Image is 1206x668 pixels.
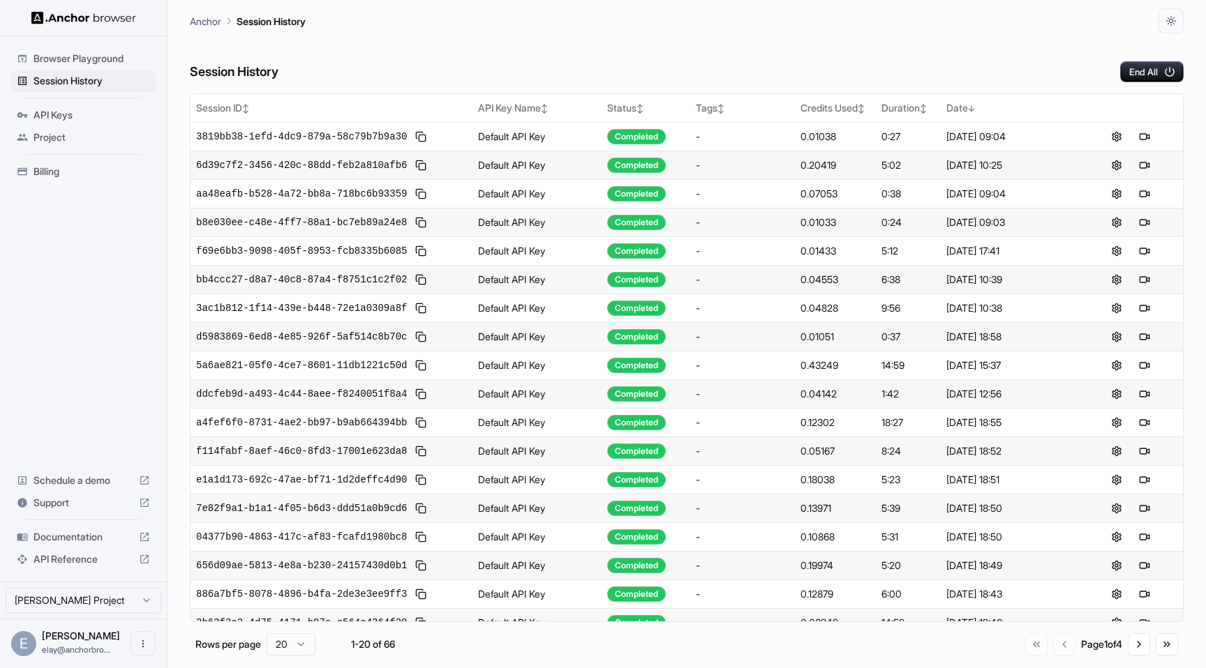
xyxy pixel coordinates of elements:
div: Duration [881,101,936,115]
div: 5:12 [881,244,936,258]
div: Completed [607,472,666,487]
div: - [696,616,789,630]
div: Completed [607,501,666,516]
div: 0.04828 [801,301,870,315]
div: [DATE] 10:39 [946,273,1072,287]
div: 0.01033 [801,215,870,229]
div: 0.12302 [801,416,870,430]
span: aa48eafb-b528-4a72-bb8a-718bc6b93359 [196,187,407,201]
p: Anchor [190,14,221,29]
div: - [696,130,789,144]
span: e1a1d173-692c-47ae-bf71-1d2deffc4d90 [196,473,407,487]
div: 14:59 [881,358,936,372]
div: [DATE] 09:04 [946,130,1072,144]
div: 0.10868 [801,530,870,544]
td: Default API Key [472,551,602,579]
div: - [696,301,789,315]
span: 656d09ae-5813-4e8a-b230-24157430d0b1 [196,559,407,572]
div: 0:27 [881,130,936,144]
div: [DATE] 09:04 [946,187,1072,201]
div: Session History [11,70,156,92]
div: [DATE] 18:55 [946,416,1072,430]
div: Project [11,126,156,149]
span: ↕ [920,103,927,114]
span: 6d39c7f2-3456-420c-88dd-feb2a810afb6 [196,158,407,172]
span: d5983869-6ed8-4e85-926f-5af514c8b70c [196,330,407,344]
div: - [696,501,789,515]
div: Completed [607,415,666,430]
div: [DATE] 12:40 [946,616,1072,630]
div: [DATE] 15:37 [946,358,1072,372]
td: Default API Key [472,294,602,322]
span: Billing [33,165,150,179]
div: 9:56 [881,301,936,315]
td: Default API Key [472,465,602,494]
div: 0.01433 [801,244,870,258]
span: API Reference [33,552,133,566]
span: Session History [33,74,150,88]
div: 6:38 [881,273,936,287]
img: Anchor Logo [31,11,136,24]
div: - [696,416,789,430]
div: Browser Playground [11,47,156,70]
div: 0.01038 [801,130,870,144]
div: [DATE] 18:51 [946,473,1072,487]
div: 0.07053 [801,187,870,201]
div: Completed [607,586,666,602]
div: - [696,358,789,372]
span: API Keys [33,108,150,122]
div: Schedule a demo [11,469,156,492]
span: ↕ [541,103,548,114]
span: 3ac1b812-1f14-439e-b448-72e1a0309a8f [196,301,407,315]
div: 5:02 [881,158,936,172]
span: a4fef6f0-8731-4ae2-bb97-b9ab664394bb [196,416,407,430]
div: 18:27 [881,416,936,430]
div: [DATE] 12:56 [946,387,1072,401]
div: - [696,587,789,601]
span: 3819bb38-1efd-4dc9-879a-58c79b7b9a30 [196,130,407,144]
div: - [696,244,789,258]
td: Default API Key [472,379,602,408]
div: 0.13971 [801,501,870,515]
nav: breadcrumb [190,13,306,29]
div: Completed [607,243,666,259]
div: - [696,559,789,572]
div: [DATE] 18:43 [946,587,1072,601]
span: Support [33,496,133,510]
div: 0.05167 [801,444,870,458]
span: ↕ [858,103,865,114]
div: 0.04553 [801,273,870,287]
span: ↓ [968,103,975,114]
div: 0:24 [881,215,936,229]
td: Default API Key [472,265,602,294]
div: - [696,158,789,172]
td: Default API Key [472,151,602,179]
div: 5:20 [881,559,936,572]
span: f114fabf-8aef-46c0-8fd3-17001e623da8 [196,444,407,458]
div: 1-20 of 66 [338,637,408,651]
div: Completed [607,615,666,630]
h6: Session History [190,62,278,82]
td: Default API Key [472,437,602,465]
div: [DATE] 17:41 [946,244,1072,258]
div: 0.04142 [801,387,870,401]
div: Session ID [196,101,467,115]
div: - [696,530,789,544]
span: bb4ccc27-d8a7-40c8-87a4-f8751c1c2f02 [196,273,407,287]
div: Completed [607,443,666,459]
div: 0:37 [881,330,936,344]
div: 0:38 [881,187,936,201]
button: Open menu [131,631,156,656]
div: Completed [607,186,666,202]
div: Completed [607,529,666,545]
div: Page 1 of 4 [1081,637,1122,651]
div: Status [607,101,685,115]
td: Default API Key [472,522,602,551]
div: - [696,387,789,401]
div: - [696,473,789,487]
div: 0.19974 [801,559,870,572]
div: Tags [696,101,789,115]
span: 3b63f3a2-4d75-4171-b97e-c564c4364f28 [196,616,407,630]
div: [DATE] 10:38 [946,301,1072,315]
div: Billing [11,160,156,183]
